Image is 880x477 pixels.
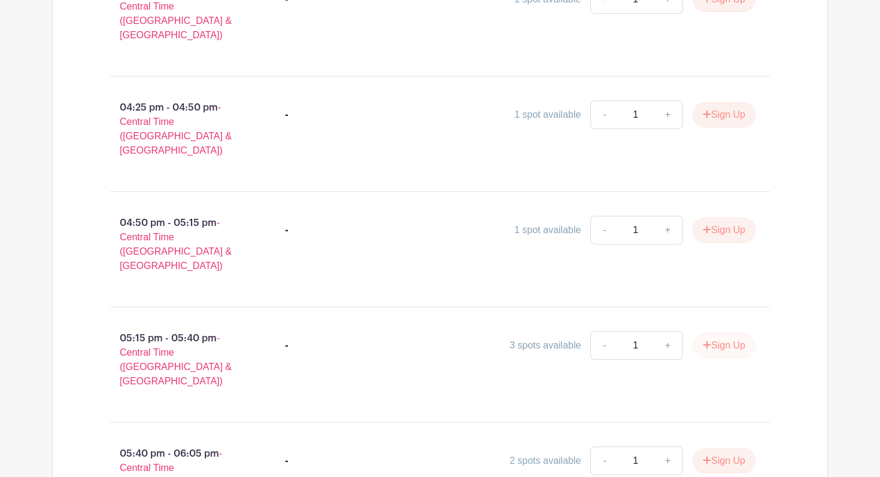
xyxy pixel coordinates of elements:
div: 1 spot available [514,223,581,237]
button: Sign Up [693,102,755,127]
button: Sign Up [693,218,755,243]
span: - Central Time ([GEOGRAPHIC_DATA] & [GEOGRAPHIC_DATA]) [120,218,232,271]
div: - [285,454,289,468]
a: - [590,331,618,360]
button: Sign Up [693,448,755,473]
div: - [285,108,289,122]
p: 04:25 pm - 04:50 pm [91,96,266,163]
a: - [590,100,618,129]
div: 3 spots available [509,338,581,353]
span: - Central Time ([GEOGRAPHIC_DATA] & [GEOGRAPHIC_DATA]) [120,333,232,386]
a: + [653,216,683,244]
button: Sign Up [693,333,755,358]
a: + [653,100,683,129]
p: 04:50 pm - 05:15 pm [91,211,266,278]
a: + [653,331,683,360]
a: - [590,216,618,244]
div: - [285,223,289,237]
span: - Central Time ([GEOGRAPHIC_DATA] & [GEOGRAPHIC_DATA]) [120,102,232,155]
div: - [285,338,289,353]
p: 05:15 pm - 05:40 pm [91,326,266,393]
div: 1 spot available [514,108,581,122]
a: - [590,447,618,475]
a: + [653,447,683,475]
div: 2 spots available [509,454,581,468]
